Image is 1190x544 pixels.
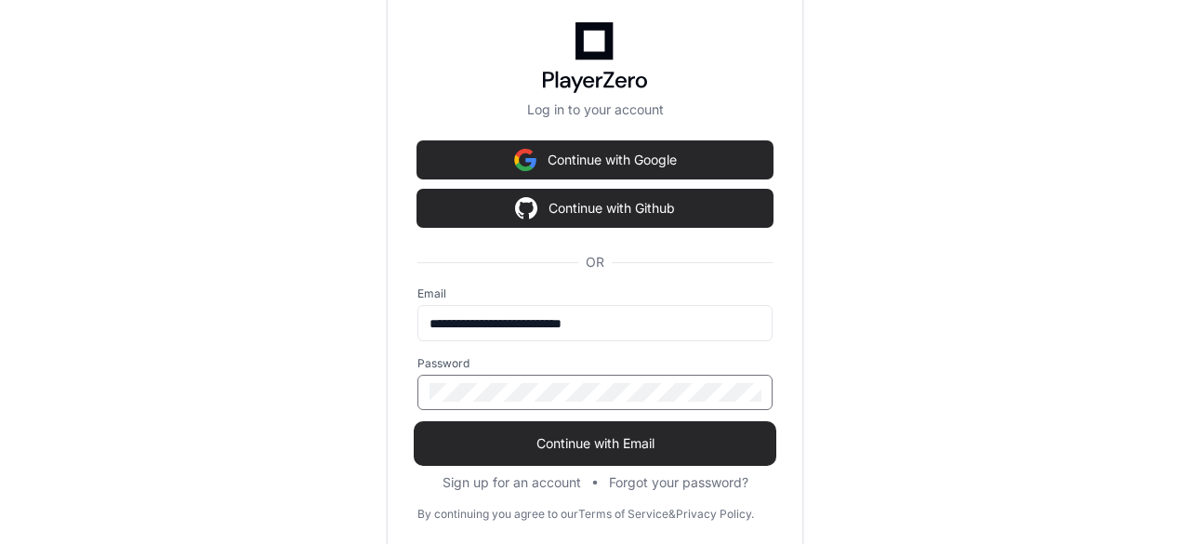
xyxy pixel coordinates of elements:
p: Log in to your account [417,100,773,119]
a: Terms of Service [578,507,668,522]
img: Sign in with google [515,190,537,227]
label: Email [417,286,773,301]
button: Forgot your password? [609,473,748,492]
button: Continue with Email [417,425,773,462]
button: Continue with Github [417,190,773,227]
img: Sign in with google [514,141,536,179]
button: Sign up for an account [443,473,581,492]
div: & [668,507,676,522]
label: Password [417,356,773,371]
span: Continue with Email [417,434,773,453]
a: Privacy Policy. [676,507,754,522]
span: OR [578,253,612,272]
button: Continue with Google [417,141,773,179]
div: By continuing you agree to our [417,507,578,522]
